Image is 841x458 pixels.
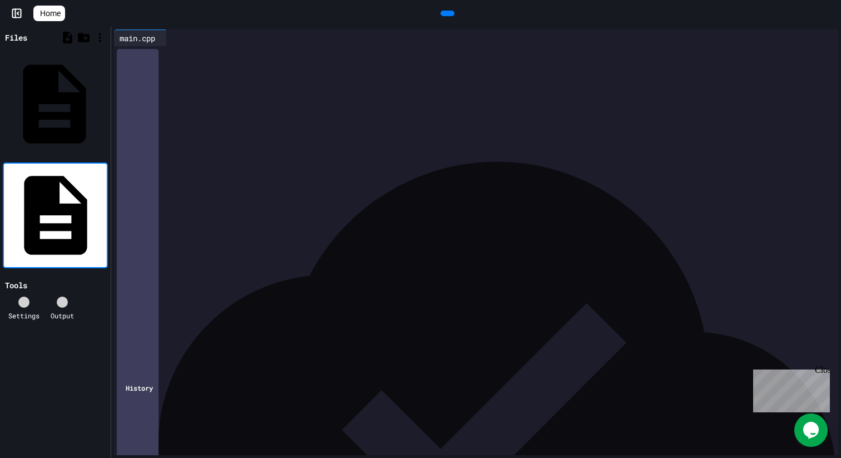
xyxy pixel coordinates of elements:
[114,32,161,44] div: main.cpp
[794,413,830,447] iframe: chat widget
[51,311,74,321] div: Output
[5,32,27,43] div: Files
[114,29,167,46] div: main.cpp
[33,6,65,21] a: Home
[40,8,61,19] span: Home
[4,4,77,71] div: Chat with us now!Close
[5,279,27,291] div: Tools
[8,311,39,321] div: Settings
[749,365,830,412] iframe: chat widget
